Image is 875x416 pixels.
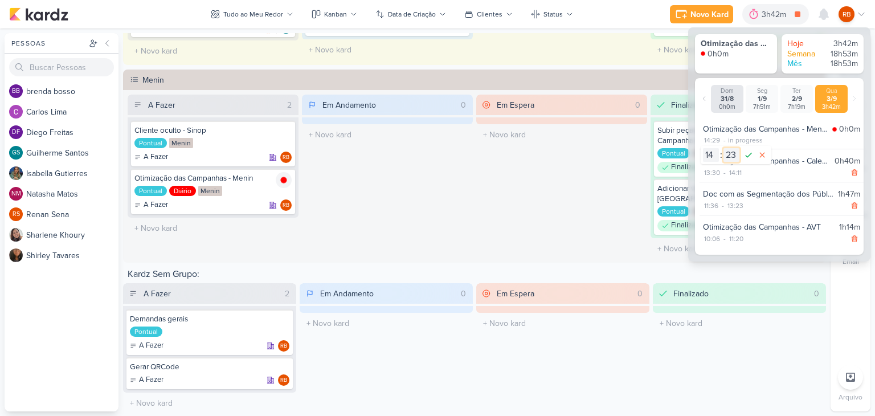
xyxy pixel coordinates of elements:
input: + Novo kard [479,127,645,143]
div: - [721,168,728,178]
div: Responsável: Rogerio Bispo [278,340,289,352]
div: 13:30 [703,168,721,178]
img: kardz.app [9,7,68,21]
div: 0 [631,99,645,111]
div: Responsável: Rogerio Bispo [278,374,289,386]
input: + Novo kard [655,315,824,332]
div: 13:23 [726,201,745,211]
input: + Novo kard [479,315,647,332]
div: 18h53m [824,49,858,59]
div: N a t a s h a M a t o s [26,188,118,200]
img: Sharlene Khoury [9,228,23,242]
div: Doc com as Segmentação dos Públicos - AVT [703,188,833,200]
p: DF [12,129,20,136]
p: A Fazer [144,152,168,163]
input: + Novo kard [125,395,294,411]
div: Rogerio Bispo [278,374,289,386]
p: RS [13,211,20,218]
div: Rogerio Bispo [280,199,292,211]
div: 11:20 [728,234,745,244]
div: Mês [787,59,821,69]
div: 18h53m [824,59,858,69]
div: Otimização das Campanhas - AVT [703,221,835,233]
div: Qua [817,87,845,95]
div: Kardz Sem Grupo: [123,267,826,283]
div: Hoje [787,39,821,49]
div: 2 [280,288,294,300]
div: Adicionar vídeos na campanha de Google - Parque das Flores [657,183,815,204]
img: tracking [832,127,837,132]
div: Em Andamento [322,99,376,111]
div: 3/9 [817,95,845,103]
p: NM [11,191,21,197]
div: Pontual [134,138,167,148]
p: GS [12,150,20,156]
div: Otimização das Campanhas - Menin [701,39,771,49]
div: 0h0m [839,123,860,135]
input: + Novo kard [653,42,819,58]
div: Rogerio Bispo [280,152,292,163]
div: brenda bosso [9,84,23,98]
div: 2 [283,99,296,111]
div: I s a b e l l a G u t i e r r e s [26,168,118,180]
div: Finalizado [657,162,708,173]
div: 0h40m [835,155,860,167]
p: A Fazer [139,374,163,386]
img: tracking [276,172,292,188]
div: Rogerio Bispo [278,340,289,352]
div: Otimização das Campanhas - Menin [134,173,292,183]
div: A Fazer [134,152,168,163]
input: + Novo kard [130,220,296,236]
div: A Fazer [148,99,175,111]
p: bb [12,88,20,95]
div: Natasha Matos [9,187,23,201]
div: : [719,148,723,162]
div: Menin [198,186,222,196]
img: tracking [701,51,705,56]
p: Finalizado [671,220,704,231]
div: Cliente oculto - Sinop [134,125,292,136]
div: Finalizado [657,220,708,231]
div: Pontual [657,148,690,158]
div: Gerar QRCode [130,362,289,372]
div: 3h42m [817,103,845,111]
img: Carlos Lima [9,105,23,119]
div: 0h0m [713,103,741,111]
div: S h a r l e n e K h o u r y [26,229,118,241]
div: 7h19m [783,103,811,111]
div: Finalizado [671,99,706,111]
p: RB [283,155,289,161]
div: - [721,234,728,244]
div: 11:36 [703,201,719,211]
div: in progress [728,135,763,145]
div: Otimização das Campanhas - Menin [703,123,828,135]
div: Pontual [657,206,690,217]
div: Diário [169,186,196,196]
div: 1h47m [838,188,860,200]
div: Pessoas [9,38,87,48]
div: - [719,201,726,211]
div: Pontual [134,186,167,196]
p: RB [280,344,287,349]
div: 31/8 [713,95,741,103]
div: Menin [169,138,193,148]
div: A Fazer [130,340,163,352]
div: D i e g o F r e i t a s [26,127,118,138]
div: 2/9 [783,95,811,103]
input: + Novo kard [302,315,471,332]
div: 3h42m [762,9,790,21]
div: R e n a n S e n a [26,209,118,221]
div: Em Espera [497,288,534,300]
p: RB [843,9,851,19]
div: S h i r l e y T a v a r e s [26,250,118,262]
div: b r e n d a b o s s o [26,85,118,97]
div: 10:06 [703,234,721,244]
input: Buscar Pessoas [9,58,114,76]
input: + Novo kard [653,240,819,257]
button: Novo Kard [670,5,733,23]
input: + Novo kard [304,42,471,58]
div: Seg [748,87,776,95]
div: Finalizado [673,288,709,300]
div: G u i l h e r m e S a n t o s [26,147,118,159]
div: 0 [456,288,471,300]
